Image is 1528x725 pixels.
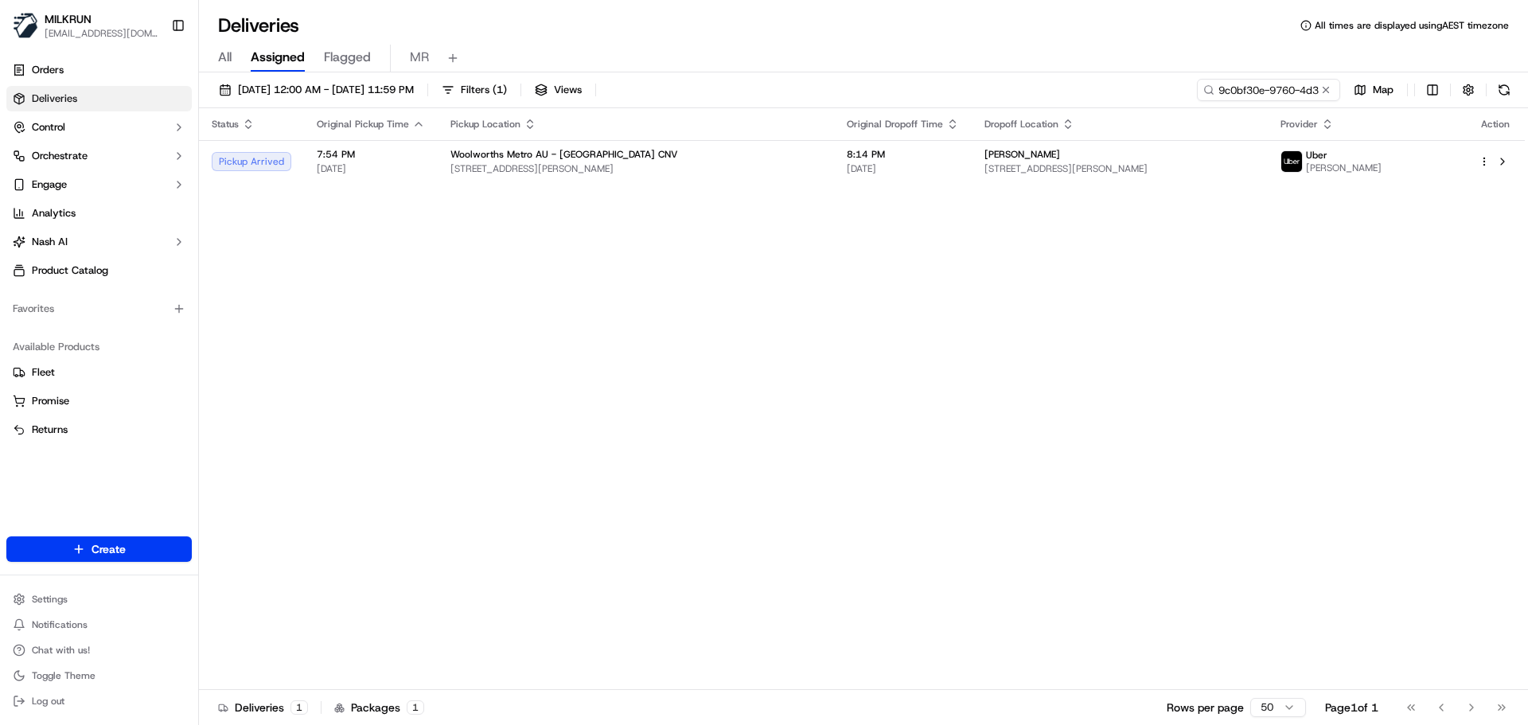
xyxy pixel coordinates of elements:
[1306,149,1327,162] span: Uber
[32,669,95,682] span: Toggle Theme
[212,79,421,101] button: [DATE] 12:00 AM - [DATE] 11:59 PM
[1493,79,1515,101] button: Refresh
[6,690,192,712] button: Log out
[1306,162,1382,174] span: [PERSON_NAME]
[847,148,959,161] span: 8:14 PM
[450,148,678,161] span: Woolworths Metro AU - [GEOGRAPHIC_DATA] CNV
[984,162,1254,175] span: [STREET_ADDRESS][PERSON_NAME]
[6,388,192,414] button: Promise
[32,177,67,192] span: Engage
[32,92,77,106] span: Deliveries
[334,700,424,715] div: Packages
[32,206,76,220] span: Analytics
[984,148,1060,161] span: [PERSON_NAME]
[6,57,192,83] a: Orders
[6,360,192,385] button: Fleet
[6,665,192,687] button: Toggle Theme
[6,115,192,140] button: Control
[6,229,192,255] button: Nash AI
[1315,19,1509,32] span: All times are displayed using AEST timezone
[251,48,305,67] span: Assigned
[45,11,92,27] button: MILKRUN
[6,417,192,442] button: Returns
[6,86,192,111] a: Deliveries
[218,700,308,715] div: Deliveries
[847,118,943,131] span: Original Dropoff Time
[493,83,507,97] span: ( 1 )
[45,27,158,40] button: [EMAIL_ADDRESS][DOMAIN_NAME]
[13,365,185,380] a: Fleet
[6,6,165,45] button: MILKRUNMILKRUN[EMAIL_ADDRESS][DOMAIN_NAME]
[13,423,185,437] a: Returns
[218,48,232,67] span: All
[212,118,239,131] span: Status
[6,536,192,562] button: Create
[317,148,425,161] span: 7:54 PM
[554,83,582,97] span: Views
[461,83,507,97] span: Filters
[1280,118,1318,131] span: Provider
[32,120,65,134] span: Control
[1347,79,1401,101] button: Map
[407,700,424,715] div: 1
[6,201,192,226] a: Analytics
[6,639,192,661] button: Chat with us!
[324,48,371,67] span: Flagged
[290,700,308,715] div: 1
[847,162,959,175] span: [DATE]
[32,63,64,77] span: Orders
[92,541,126,557] span: Create
[6,614,192,636] button: Notifications
[317,118,409,131] span: Original Pickup Time
[218,13,299,38] h1: Deliveries
[528,79,589,101] button: Views
[32,423,68,437] span: Returns
[6,143,192,169] button: Orchestrate
[1197,79,1340,101] input: Type to search
[32,365,55,380] span: Fleet
[6,588,192,610] button: Settings
[6,296,192,322] div: Favorites
[317,162,425,175] span: [DATE]
[1281,151,1302,172] img: uber-new-logo.jpeg
[6,334,192,360] div: Available Products
[32,394,69,408] span: Promise
[32,593,68,606] span: Settings
[435,79,514,101] button: Filters(1)
[6,172,192,197] button: Engage
[1167,700,1244,715] p: Rows per page
[13,13,38,38] img: MILKRUN
[32,618,88,631] span: Notifications
[1479,118,1512,131] div: Action
[13,394,185,408] a: Promise
[410,48,429,67] span: MR
[450,162,821,175] span: [STREET_ADDRESS][PERSON_NAME]
[32,263,108,278] span: Product Catalog
[238,83,414,97] span: [DATE] 12:00 AM - [DATE] 11:59 PM
[32,695,64,707] span: Log out
[450,118,520,131] span: Pickup Location
[32,235,68,249] span: Nash AI
[6,258,192,283] a: Product Catalog
[32,644,90,657] span: Chat with us!
[984,118,1058,131] span: Dropoff Location
[1373,83,1394,97] span: Map
[1325,700,1378,715] div: Page 1 of 1
[32,149,88,163] span: Orchestrate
